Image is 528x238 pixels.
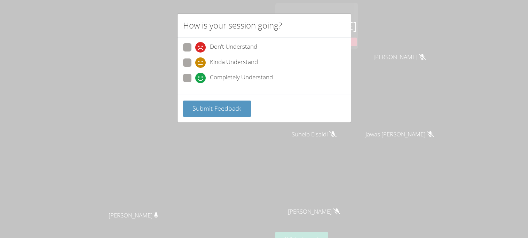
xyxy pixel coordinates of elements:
span: Completely Understand [210,73,273,83]
span: Don't Understand [210,42,257,53]
button: Submit Feedback [183,101,251,117]
h2: How is your session going? [183,19,282,32]
span: Kinda Understand [210,57,258,68]
span: Submit Feedback [192,104,241,112]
